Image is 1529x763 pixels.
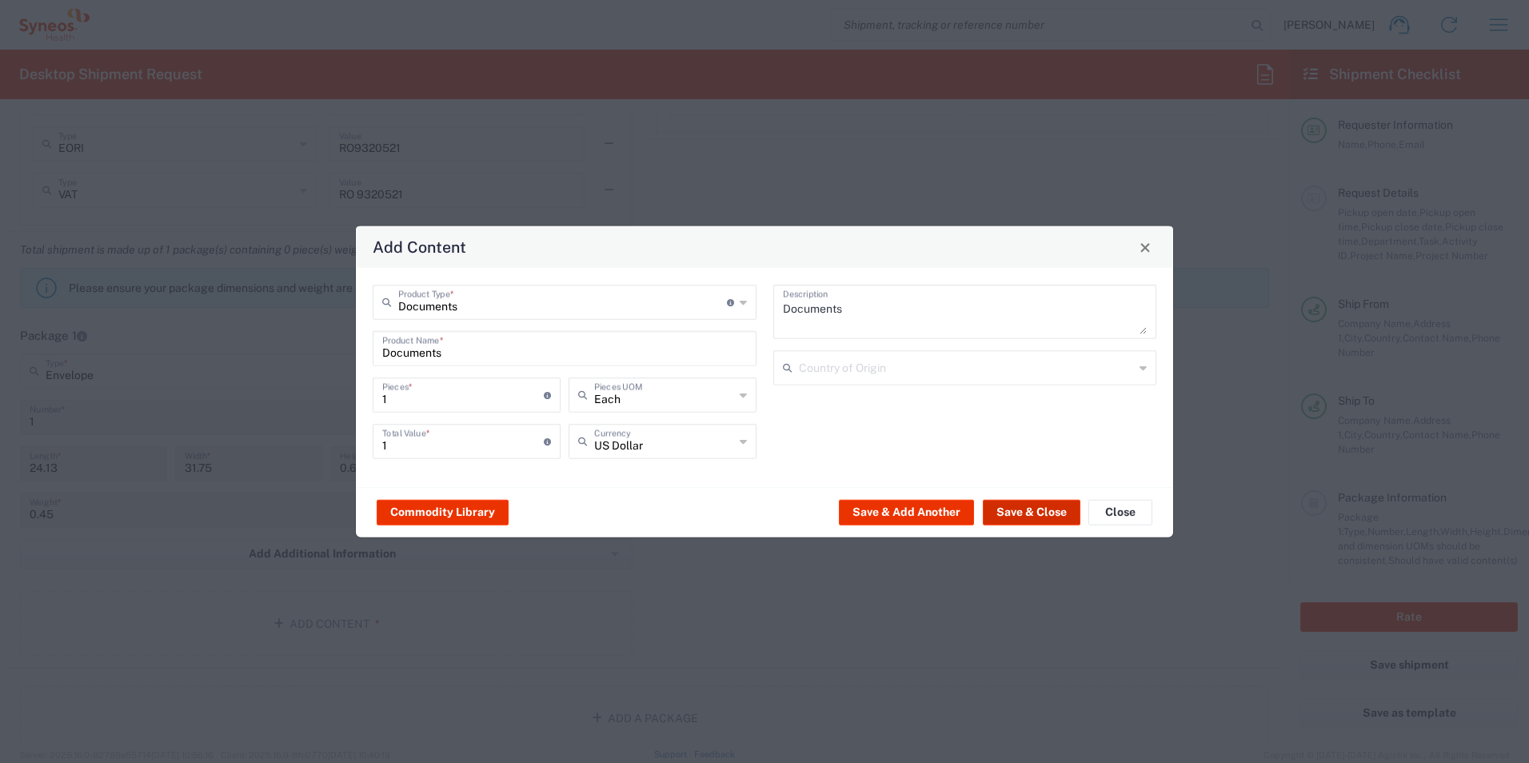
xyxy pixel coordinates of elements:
button: Close [1088,499,1152,525]
button: Close [1134,236,1156,258]
button: Commodity Library [377,499,509,525]
button: Save & Close [983,499,1080,525]
h4: Add Content [373,235,466,258]
button: Save & Add Another [839,499,974,525]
